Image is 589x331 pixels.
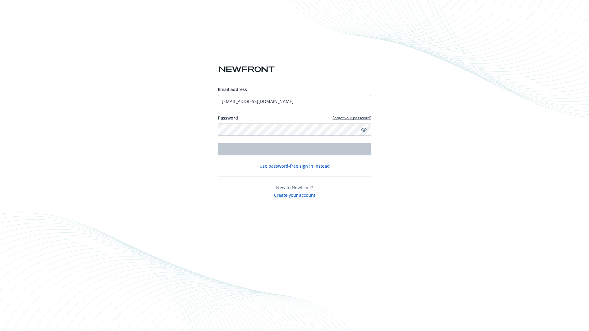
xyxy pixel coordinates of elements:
label: Password [218,115,238,121]
a: Show password [360,126,368,133]
input: Enter your password [218,124,371,136]
a: Forgot your password? [333,115,371,120]
button: Use password-free sign in instead [260,163,330,169]
input: Enter your email [218,95,371,107]
span: New to Newfront? [276,185,313,190]
button: Create your account [274,191,315,198]
span: Login [289,146,300,152]
img: Newfront logo [218,64,276,75]
span: Email address [218,86,247,92]
button: Login [218,143,371,155]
